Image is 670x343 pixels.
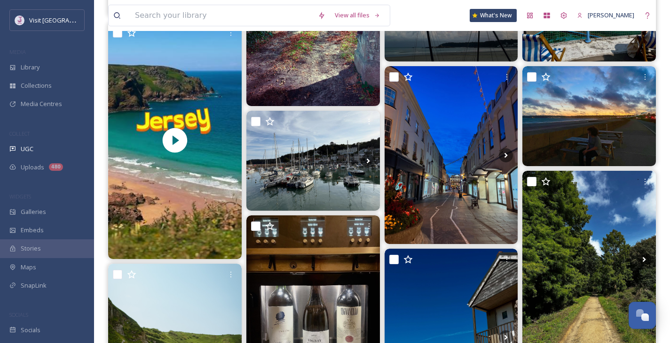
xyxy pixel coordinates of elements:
span: Stories [21,244,41,253]
span: COLLECT [9,130,30,137]
span: Embeds [21,226,44,235]
input: Search your library [130,5,313,26]
span: Socials [21,326,40,335]
img: thumbnail [108,22,242,259]
span: Media Centres [21,99,62,108]
button: Open Chat [629,302,656,329]
span: SOCIALS [9,311,28,318]
span: Galleries [21,207,46,216]
a: View all files [330,6,385,24]
span: MEDIA [9,48,26,55]
span: Collections [21,81,52,90]
span: UGC [21,145,33,153]
span: SnapLink [21,281,47,290]
span: Visit [GEOGRAPHIC_DATA] [29,15,102,24]
span: Library [21,63,39,72]
span: WIDGETS [9,193,31,200]
span: [PERSON_NAME] [588,11,634,19]
img: #evening #sunset #sky#jersey #channelislands [522,66,656,166]
img: Events-Jersey-Logo.png [15,15,24,25]
a: What's New [470,9,517,22]
img: St Aubin Harbour looking beautiful this evening⛵️🚤🚣🏼🇯🇪 #jerseyci #harbour #staubin [246,111,380,211]
span: Uploads [21,163,44,172]
div: 480 [49,163,63,171]
span: Maps [21,263,36,272]
a: [PERSON_NAME] [572,6,639,24]
img: And that’s a wrap. Jersey we will definitely be back. Plenty more to see and do. #holiday #hometi... [385,66,518,244]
